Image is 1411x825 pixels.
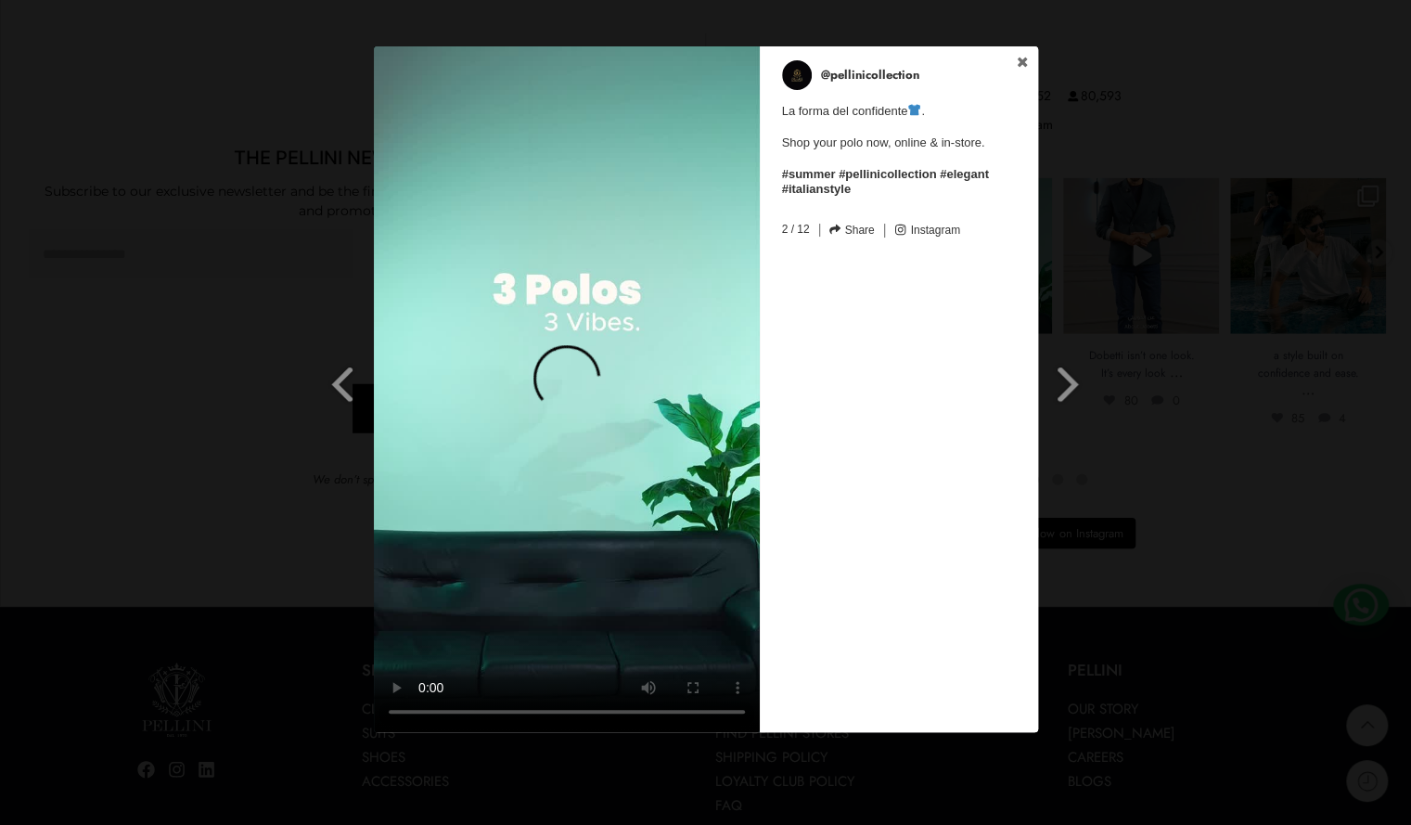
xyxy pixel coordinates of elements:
[940,167,989,181] a: #elegant
[782,219,810,236] span: 2 / 12
[782,182,851,196] a: #italianstyle
[829,224,875,237] a: Share
[894,224,960,238] a: Instagram
[782,60,812,90] img: pellinicollection.webp
[782,167,836,181] a: #summer
[782,60,1004,90] a: @pellinicollection
[782,95,1004,198] span: La forma del confidente . Shop your polo now, online & in-store.
[839,167,936,181] a: #pellinicollection
[908,104,920,116] img: 👕
[821,60,919,90] p: @pellinicollection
